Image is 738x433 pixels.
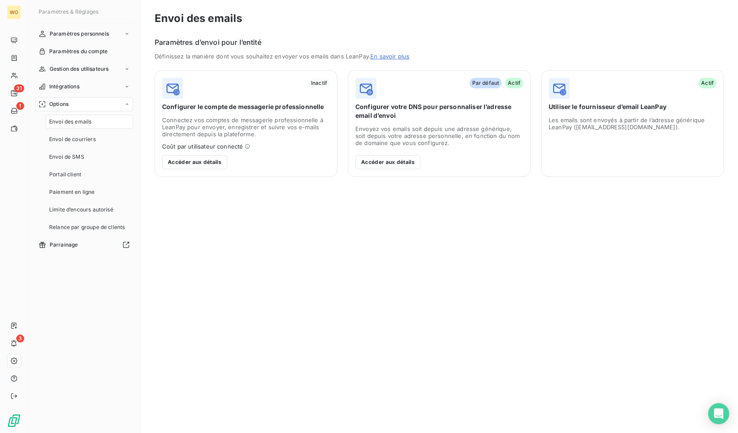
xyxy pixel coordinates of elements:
span: Utiliser le fournisseur d’email LeanPay [549,102,716,111]
span: 31 [14,84,24,92]
a: Paramètres du compte [35,44,133,58]
span: Coût par utilisateur connecté [162,143,243,150]
div: WO [7,5,21,19]
span: Connectez vos comptes de messagerie professionnelle à LeanPay pour envoyer, enregistrer et suivre... [162,116,330,150]
a: Portail client [46,167,133,182]
button: Accéder aux détails [162,155,227,169]
span: Paramètres personnels [50,30,109,38]
img: Logo LeanPay [7,414,21,428]
span: Envoyez vos emails soit depuis une adresse générique, soit depuis votre adresse personnelle, en f... [355,125,523,146]
span: 1 [16,102,24,110]
span: Définissez la manière dont vous souhaitez envoyer vos emails dans LeanPay. [155,53,434,60]
span: Portail client [49,171,81,178]
span: Configurer le compte de messagerie professionnelle [162,102,330,111]
a: Envoi de SMS [46,150,133,164]
h6: Paramètres d’envoi pour l’entité [155,37,724,47]
span: Gestion des utilisateurs [50,65,109,73]
a: Relance par groupe de clients [46,220,133,234]
span: Envoi de SMS [49,153,84,161]
span: Actif [505,78,523,88]
span: Options [49,100,69,108]
h3: Envoi des emails [155,11,724,26]
span: Relance par groupe de clients [49,223,125,231]
span: Paramètres & Réglages [39,8,98,15]
span: Inactif [308,78,330,88]
span: Paramètres du compte [49,47,108,55]
span: Parrainage [50,241,78,249]
a: Parrainage [35,238,133,252]
span: 3 [16,335,24,342]
span: Les emails sont envoyés à partir de l’adresse générique LeanPay ([EMAIL_ADDRESS][DOMAIN_NAME]). [549,116,716,131]
span: Paiement en ligne [49,188,95,196]
span: Configurer votre DNS pour personnaliser l’adresse email d’envoi [355,102,523,120]
span: Limite d’encours autorisé [49,206,113,214]
span: Intégrations [49,83,80,91]
button: Accéder aux détails [355,155,420,169]
div: Open Intercom Messenger [708,403,729,424]
a: Envoi de courriers [46,132,133,146]
a: En savoir plus [370,53,409,60]
span: Actif [698,78,716,88]
span: Envoi de courriers [49,135,96,143]
a: Paiement en ligne [46,185,133,199]
a: Envoi des emails [46,115,133,129]
span: Envoi des emails [49,118,91,126]
span: Par défaut [470,78,502,88]
a: Limite d’encours autorisé [46,203,133,217]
